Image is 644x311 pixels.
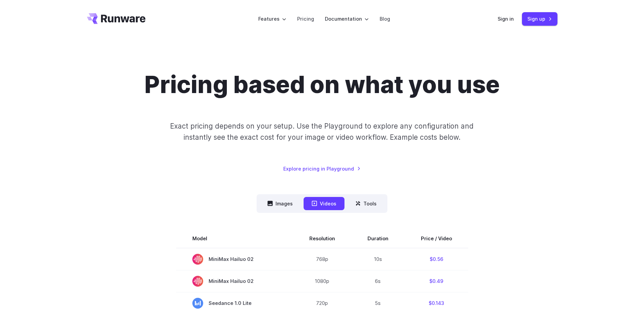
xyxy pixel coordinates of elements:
td: 768p [293,248,351,270]
a: Sign up [522,12,557,25]
th: Model [176,229,293,248]
span: MiniMax Hailuo 02 [192,254,277,265]
a: Pricing [297,15,314,23]
label: Features [258,15,286,23]
td: $0.49 [405,270,468,292]
th: Price / Video [405,229,468,248]
h1: Pricing based on what you use [144,70,500,99]
td: 6s [351,270,405,292]
label: Documentation [325,15,369,23]
span: MiniMax Hailuo 02 [192,276,277,287]
td: $0.56 [405,248,468,270]
th: Duration [351,229,405,248]
th: Resolution [293,229,351,248]
p: Exact pricing depends on your setup. Use the Playground to explore any configuration and instantl... [157,120,486,143]
a: Blog [380,15,390,23]
span: Seedance 1.0 Lite [192,298,277,309]
td: 1080p [293,270,351,292]
a: Sign in [498,15,514,23]
a: Go to / [87,13,146,24]
button: Images [259,197,301,210]
button: Tools [347,197,385,210]
a: Explore pricing in Playground [283,165,361,173]
button: Videos [304,197,344,210]
td: 10s [351,248,405,270]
